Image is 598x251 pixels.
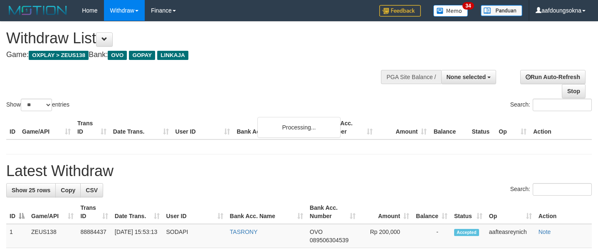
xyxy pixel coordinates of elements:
label: Search: [510,99,592,111]
th: Balance [430,116,468,139]
label: Show entries [6,99,69,111]
input: Search: [533,183,592,196]
a: Show 25 rows [6,183,56,197]
th: Bank Acc. Number [321,116,376,139]
th: Game/API [19,116,74,139]
img: Feedback.jpg [379,5,421,17]
img: Button%20Memo.svg [433,5,468,17]
a: Run Auto-Refresh [520,70,586,84]
th: Amount [376,116,430,139]
span: Copy [61,187,75,194]
td: ZEUS138 [28,224,77,248]
span: OVO [310,229,323,235]
td: [DATE] 15:53:13 [111,224,163,248]
th: User ID: activate to sort column ascending [163,200,227,224]
span: Accepted [454,229,479,236]
h1: Latest Withdraw [6,163,592,179]
span: CSV [86,187,98,194]
div: Processing... [257,117,341,138]
span: OXPLAY > ZEUS138 [29,51,89,60]
th: Action [530,116,592,139]
th: Action [535,200,592,224]
td: 1 [6,224,28,248]
th: Trans ID: activate to sort column ascending [77,200,111,224]
h4: Game: Bank: [6,51,390,59]
td: aafteasreynich [486,224,535,248]
th: ID: activate to sort column descending [6,200,28,224]
th: ID [6,116,19,139]
th: Bank Acc. Number: activate to sort column ascending [306,200,359,224]
a: CSV [80,183,103,197]
th: Bank Acc. Name [233,116,321,139]
td: SODAPI [163,224,227,248]
th: Trans ID [74,116,110,139]
th: User ID [172,116,234,139]
span: GOPAY [129,51,155,60]
label: Search: [510,183,592,196]
th: Balance: activate to sort column ascending [413,200,451,224]
span: Show 25 rows [12,187,50,194]
td: - [413,224,451,248]
button: None selected [441,70,497,84]
input: Search: [533,99,592,111]
span: 34 [462,2,474,10]
span: None selected [447,74,486,80]
a: Note [539,229,551,235]
th: Amount: activate to sort column ascending [359,200,413,224]
a: Copy [55,183,81,197]
th: Date Trans. [110,116,172,139]
span: LINKAJA [157,51,188,60]
img: panduan.png [481,5,522,16]
th: Game/API: activate to sort column ascending [28,200,77,224]
td: 88884437 [77,224,111,248]
img: MOTION_logo.png [6,4,69,17]
th: Status [468,116,495,139]
th: Date Trans.: activate to sort column ascending [111,200,163,224]
th: Op [495,116,530,139]
select: Showentries [21,99,52,111]
div: PGA Site Balance / [381,70,441,84]
span: Copy 089506304539 to clipboard [310,237,348,244]
a: TASRONY [230,229,258,235]
td: Rp 200,000 [359,224,413,248]
span: OVO [108,51,127,60]
th: Op: activate to sort column ascending [486,200,535,224]
h1: Withdraw List [6,30,390,47]
th: Bank Acc. Name: activate to sort column ascending [227,200,306,224]
th: Status: activate to sort column ascending [451,200,486,224]
a: Stop [562,84,586,98]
